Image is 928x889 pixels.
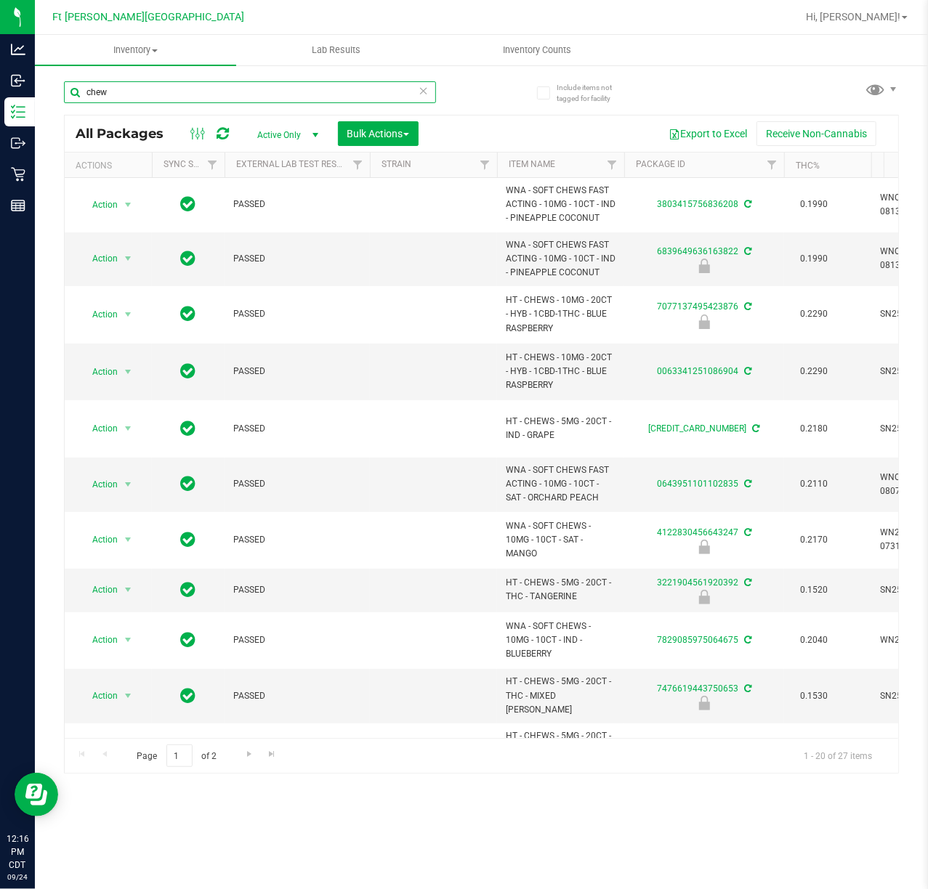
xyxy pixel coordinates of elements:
a: Inventory Counts [437,35,638,65]
a: 0643951101102835 [657,479,738,489]
div: Actions [76,161,146,171]
span: HT - CHEWS - 5MG - 20CT - THC - TANGERINE [506,576,616,604]
a: Go to the last page [262,744,283,764]
span: Hi, [PERSON_NAME]! [806,11,900,23]
inline-svg: Inventory [11,105,25,119]
span: In Sync [181,304,196,324]
div: Newly Received [622,540,786,554]
span: select [119,529,137,550]
span: In Sync [181,686,196,706]
span: PASSED [233,533,361,547]
span: 0.2170 [793,529,835,551]
span: HT - CHEWS - 10MG - 20CT - HYB - 1CBD-1THC - BLUE RASPBERRY [506,293,616,336]
div: Newly Received [622,696,786,710]
a: Lab Results [236,35,437,65]
span: 0.2290 [793,304,835,325]
a: Item Name [509,159,555,169]
span: Ft [PERSON_NAME][GEOGRAPHIC_DATA] [52,11,244,23]
span: Bulk Actions [347,128,409,139]
input: Search Package ID, Item Name, SKU, Lot or Part Number... [64,81,436,103]
span: WNA - SOFT CHEWS FAST ACTING - 10MG - 10CT - SAT - ORCHARD PEACH [506,463,616,506]
span: Inventory Counts [483,44,591,57]
span: select [119,304,137,325]
span: Include items not tagged for facility [557,82,629,104]
a: Filter [473,153,497,177]
span: 0.1520 [793,580,835,601]
span: Action [79,362,118,382]
span: 0.2110 [793,474,835,495]
span: Action [79,195,118,215]
span: select [119,195,137,215]
a: Inventory [35,35,236,65]
span: Action [79,418,118,439]
span: 0.1990 [793,248,835,269]
span: Sync from Compliance System [742,366,751,376]
span: WNA - SOFT CHEWS - 10MG - 10CT - IND - BLUEBERRY [506,620,616,662]
span: WNA - SOFT CHEWS FAST ACTING - 10MG - 10CT - IND - PINEAPPLE COCONUT [506,184,616,226]
button: Export to Excel [659,121,756,146]
iframe: Resource center [15,773,58,816]
span: In Sync [181,630,196,650]
span: Sync from Compliance System [751,423,760,434]
input: 1 [166,744,193,767]
span: select [119,474,137,495]
span: select [119,580,137,600]
p: 12:16 PM CDT [7,832,28,872]
a: 3803415756836208 [657,199,738,209]
span: Action [79,529,118,550]
span: Action [79,248,118,269]
a: Filter [760,153,784,177]
inline-svg: Inbound [11,73,25,88]
span: PASSED [233,198,361,211]
span: PASSED [233,252,361,266]
span: Action [79,304,118,325]
a: Filter [346,153,370,177]
span: select [119,418,137,439]
a: 7077137495423876 [657,301,738,312]
button: Bulk Actions [338,121,419,146]
span: 0.1990 [793,194,835,215]
span: PASSED [233,307,361,321]
span: HT - CHEWS - 5MG - 20CT - IND - GRAPE [506,415,616,442]
span: PASSED [233,583,361,597]
span: Lab Results [292,44,380,57]
a: 7829085975064675 [657,635,738,645]
span: Sync from Compliance System [742,301,751,312]
span: 1 - 20 of 27 items [792,744,884,766]
span: In Sync [181,361,196,381]
a: External Lab Test Result [236,159,350,169]
span: PASSED [233,689,361,703]
a: 7476619443750653 [657,683,738,694]
span: In Sync [181,248,196,269]
div: Newly Received [622,590,786,604]
span: Page of 2 [124,744,229,767]
span: select [119,362,137,382]
span: Sync from Compliance System [742,479,751,489]
a: 4122830456643247 [657,527,738,537]
span: Sync from Compliance System [742,635,751,645]
span: select [119,630,137,650]
inline-svg: Retail [11,167,25,182]
div: Newly Received [622,314,786,329]
span: Sync from Compliance System [742,246,751,256]
span: All Packages [76,126,178,142]
a: 3221904561920392 [657,577,738,588]
a: Go to the next page [238,744,259,764]
span: Action [79,686,118,706]
span: HT - CHEWS - 5MG - 20CT - THC - MIXED [PERSON_NAME] [506,729,616,771]
span: WNA - SOFT CHEWS - 10MG - 10CT - SAT - MANGO [506,519,616,561]
span: In Sync [181,194,196,214]
span: 0.2180 [793,418,835,439]
span: Inventory [35,44,236,57]
span: Sync from Compliance System [742,527,751,537]
span: PASSED [233,477,361,491]
span: 0.2290 [793,361,835,382]
a: THC% [796,161,820,171]
span: Sync from Compliance System [742,683,751,694]
span: PASSED [233,633,361,647]
span: In Sync [181,529,196,550]
span: PASSED [233,422,361,436]
inline-svg: Reports [11,198,25,213]
p: 09/24 [7,872,28,882]
span: Clear [419,81,429,100]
